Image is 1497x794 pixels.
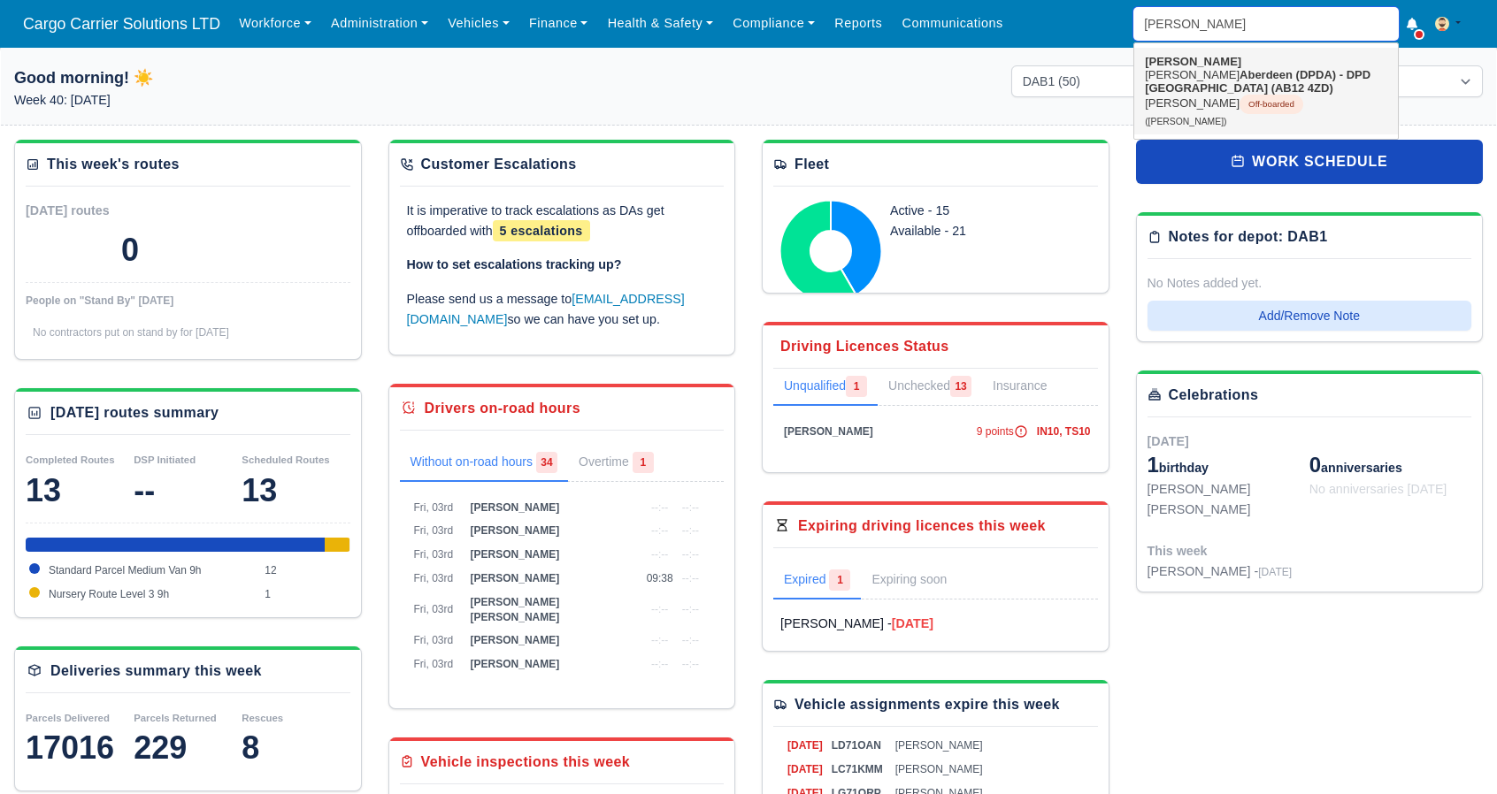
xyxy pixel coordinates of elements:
p: It is imperative to track escalations as DAs get offboarded with [407,201,718,241]
small: Completed Routes [26,454,115,465]
span: 09:38 [647,572,673,584]
div: Active - 15 [890,201,1052,221]
span: Fri, 03rd [414,524,454,537]
div: [PERSON_NAME] [PERSON_NAME] [1148,479,1309,520]
span: [DATE] [787,763,823,775]
a: Compliance [723,6,825,41]
div: [DATE] routes summary [50,402,219,424]
div: Nursery Route Level 3 9h [325,538,349,552]
span: 1 [633,452,654,473]
span: 5 escalations [493,220,590,241]
span: --:-- [651,501,668,514]
td: 12 [260,559,349,583]
span: 9 points [977,425,1028,438]
div: -- [134,473,242,508]
span: Fri, 03rd [414,603,454,615]
a: Vehicles [438,6,519,41]
a: Overtime [568,445,664,482]
span: 34 [536,452,557,473]
span: Fri, 03rd [414,658,454,670]
div: 17016 [26,730,134,766]
div: Fleet [795,154,829,175]
span: --:-- [682,572,699,584]
a: Reports [825,6,892,41]
span: 1 [1148,453,1159,477]
span: 1 [846,376,867,397]
span: [PERSON_NAME] [784,425,873,438]
span: This week [1148,544,1208,558]
span: [PERSON_NAME] [471,634,560,646]
small: DSP Initiated [134,454,196,465]
p: Please send us a message to so we can have you set up. [407,289,718,330]
iframe: Chat Widget [1178,589,1497,794]
p: How to set escalations tracking up? [407,255,718,275]
a: [PERSON_NAME][PERSON_NAME]Aberdeen (DPDA) - DPD [GEOGRAPHIC_DATA] (AB12 4ZD)[PERSON_NAME]Off-boar... [1134,48,1398,134]
div: 0 [121,233,139,268]
a: Finance [519,6,598,41]
span: [PERSON_NAME] [895,739,983,752]
span: Standard Parcel Medium Van 9h [49,564,202,576]
div: This week's routes [47,154,180,175]
span: --:-- [682,603,699,615]
a: Expiring soon [861,562,982,599]
span: [PERSON_NAME] [471,524,560,537]
span: Fri, 03rd [414,634,454,646]
span: [DATE] [1258,566,1292,578]
div: Notes for depot: DAB1 [1169,226,1328,248]
small: ([PERSON_NAME]) [1145,117,1226,126]
div: anniversaries [1309,451,1471,479]
span: Fri, 03rd [414,572,454,584]
span: 13 [950,376,971,397]
input: Search... [1133,7,1399,41]
a: Communications [892,6,1013,41]
div: Celebrations [1169,385,1259,406]
a: [EMAIL_ADDRESS][DOMAIN_NAME] [407,292,685,326]
span: [PERSON_NAME] [471,548,560,561]
span: --:-- [682,634,699,646]
span: No contractors put on stand by for [DATE] [33,326,229,339]
span: --:-- [682,524,699,537]
span: --:-- [651,603,668,615]
span: Cargo Carrier Solutions LTD [14,6,229,42]
div: Vehicle inspections this week [421,752,631,773]
a: Workforce [229,6,321,41]
div: 229 [134,730,242,766]
p: Week 40: [DATE] [14,90,486,111]
span: [DATE] [1148,434,1189,448]
div: 8 [242,730,349,766]
div: Drivers on-road hours [425,398,580,419]
span: IN10, TS10 [1037,425,1091,438]
span: --:-- [682,548,699,561]
a: Cargo Carrier Solutions LTD [14,7,229,42]
small: Parcels Returned [134,713,217,723]
h1: Good morning! ☀️ [14,65,486,90]
a: Insurance [982,369,1079,406]
small: Scheduled Routes [242,454,329,465]
td: 1 [260,583,349,607]
span: Fri, 03rd [414,501,454,514]
div: 13 [26,473,134,508]
span: --:-- [651,658,668,670]
span: [DATE] [787,739,823,752]
div: 13 [242,473,349,508]
span: --:-- [651,524,668,537]
span: [PERSON_NAME] [471,572,560,584]
div: [DATE] routes [26,201,188,221]
strong: [DATE] [892,616,933,630]
a: Administration [321,6,438,41]
span: --:-- [682,501,699,514]
span: --:-- [651,548,668,561]
div: Standard Parcel Medium Van 9h [26,538,325,552]
span: --:-- [651,634,668,646]
span: [PERSON_NAME] [471,658,560,670]
span: No anniversaries [DATE] [1309,482,1447,496]
div: Driving Licences Status [780,336,949,357]
a: Unqualified [773,369,878,406]
span: LD71OAN [832,739,881,752]
strong: [PERSON_NAME] [1145,55,1241,68]
a: [PERSON_NAME] -[DATE] [780,614,1091,634]
strong: Aberdeen (DPDA) - DPD [GEOGRAPHIC_DATA] (AB12 4ZD) [1145,68,1370,95]
span: LC71KMM [832,763,883,775]
div: People on "Stand By" [DATE] [26,294,350,308]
